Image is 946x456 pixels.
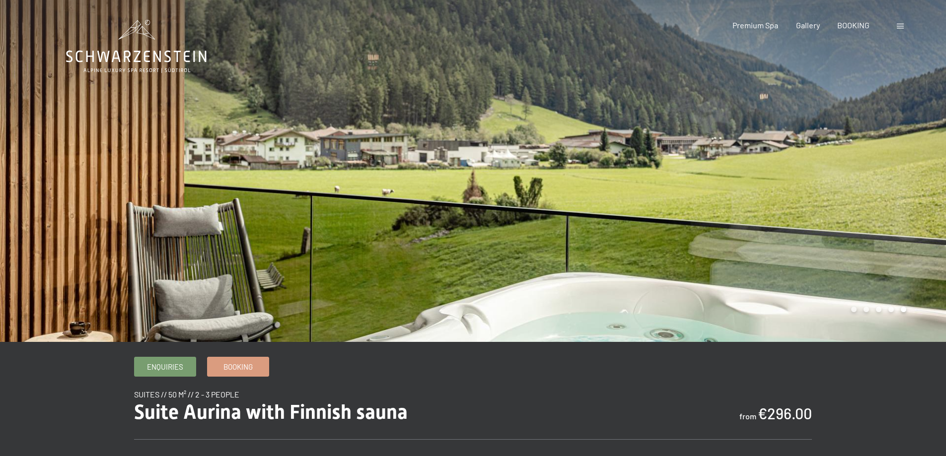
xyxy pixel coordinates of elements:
a: Gallery [796,20,820,30]
span: Booking [223,362,253,372]
a: Premium Spa [732,20,778,30]
span: Enquiries [147,362,183,372]
b: €296.00 [758,404,812,422]
span: Suite Aurina with Finnish sauna [134,400,408,424]
a: Enquiries [135,357,196,376]
a: BOOKING [837,20,870,30]
span: from [739,411,756,421]
a: Booking [208,357,269,376]
span: Suites // 50 m² // 2 - 3 People [134,390,239,399]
